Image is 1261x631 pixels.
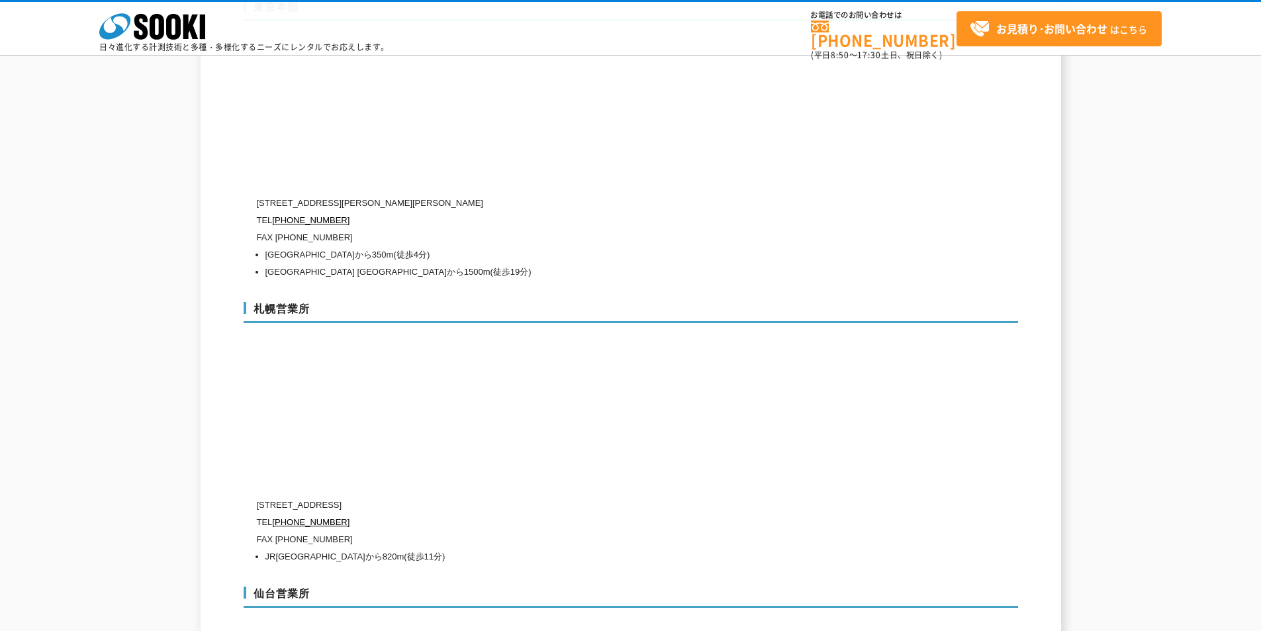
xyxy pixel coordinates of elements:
p: FAX [PHONE_NUMBER] [257,531,892,548]
p: [STREET_ADDRESS][PERSON_NAME][PERSON_NAME] [257,195,892,212]
li: [GEOGRAPHIC_DATA]から350m(徒歩4分) [265,246,892,264]
p: [STREET_ADDRESS] [257,497,892,514]
span: 8:50 [831,49,849,61]
a: [PHONE_NUMBER] [272,517,350,527]
span: 17:30 [857,49,881,61]
p: FAX [PHONE_NUMBER] [257,229,892,246]
span: はこちら [970,19,1147,39]
span: (平日 ～ 土日、祝日除く) [811,49,942,61]
a: お見積り･お問い合わせはこちら [957,11,1162,46]
p: TEL [257,514,892,531]
a: [PHONE_NUMBER] [272,215,350,225]
span: お電話でのお問い合わせは [811,11,957,19]
p: TEL [257,212,892,229]
p: 日々進化する計測技術と多種・多様化するニーズにレンタルでお応えします。 [99,43,389,51]
a: [PHONE_NUMBER] [811,21,957,48]
h3: 札幌営業所 [244,302,1018,323]
li: [GEOGRAPHIC_DATA] [GEOGRAPHIC_DATA]から1500m(徒歩19分) [265,264,892,281]
h3: 仙台営業所 [244,587,1018,608]
li: JR[GEOGRAPHIC_DATA]から820m(徒歩11分) [265,548,892,565]
strong: お見積り･お問い合わせ [996,21,1107,36]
